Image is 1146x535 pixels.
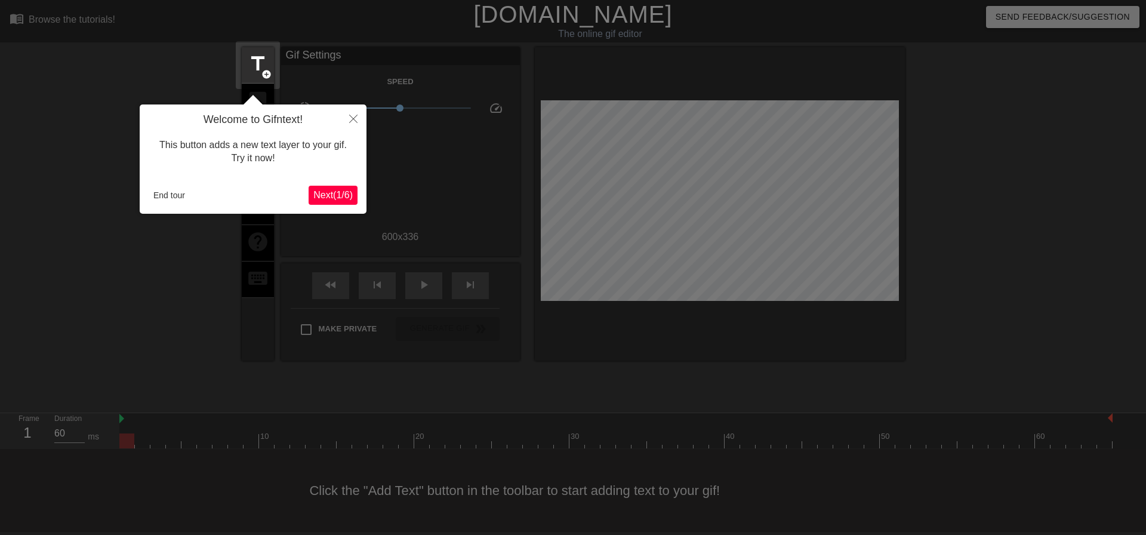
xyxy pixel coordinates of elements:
[313,190,353,200] span: Next ( 1 / 6 )
[340,104,366,132] button: Close
[149,127,358,177] div: This button adds a new text layer to your gif. Try it now!
[309,186,358,205] button: Next
[149,186,190,204] button: End tour
[149,113,358,127] h4: Welcome to Gifntext!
